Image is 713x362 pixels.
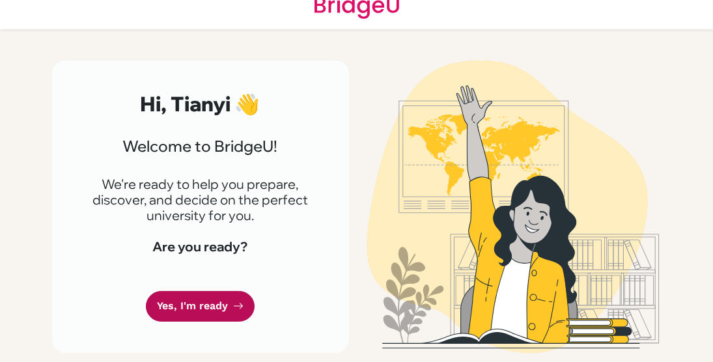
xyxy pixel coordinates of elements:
h3: Welcome to BridgeU! [83,137,318,155]
p: We're ready to help you prepare, discover, and decide on the perfect university for you. [83,176,318,223]
h2: Hi, Tianyi 👋 [83,92,318,116]
h4: Are you ready? [83,239,318,255]
a: Yes, I'm ready [146,291,255,322]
